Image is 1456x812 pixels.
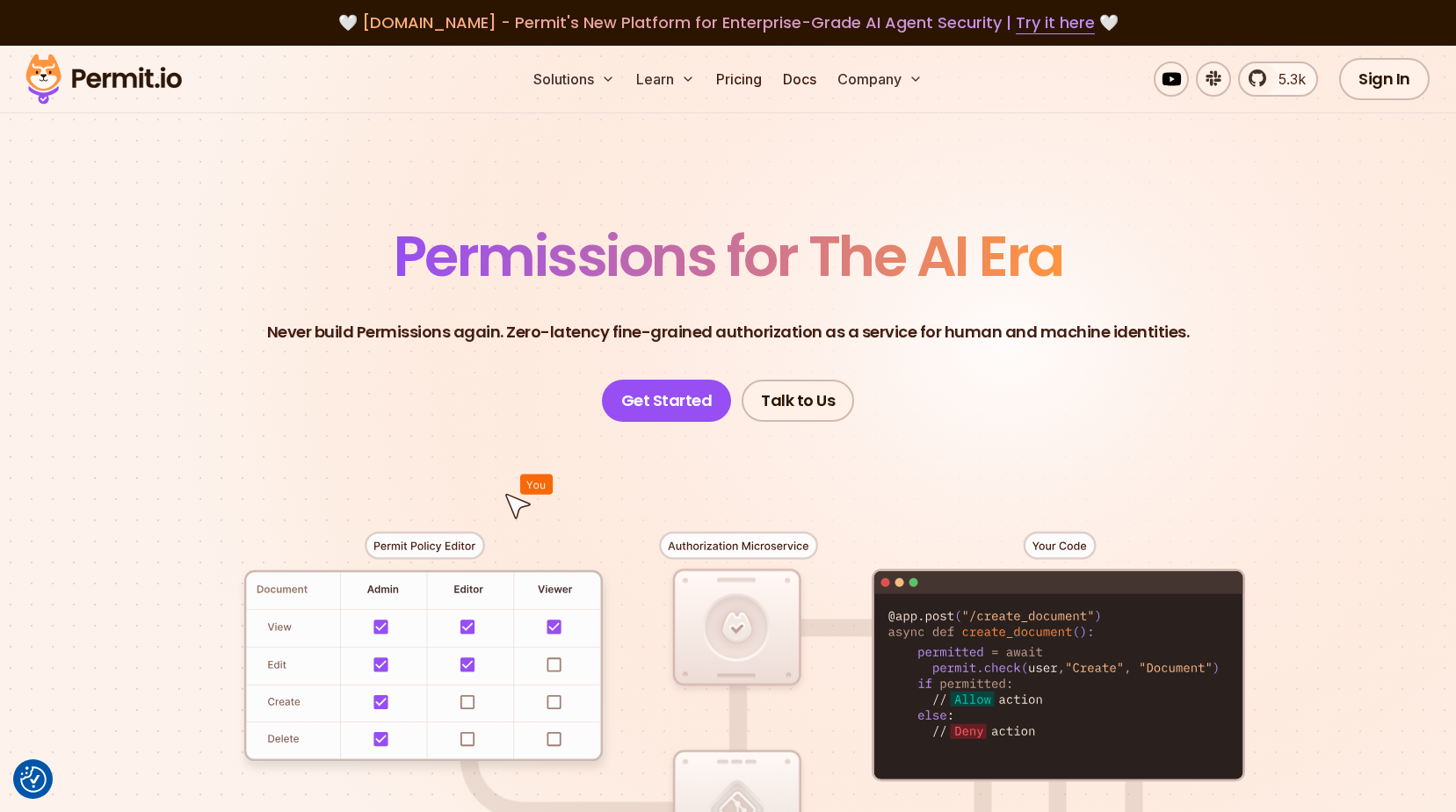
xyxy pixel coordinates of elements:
p: Never build Permissions again. Zero-latency fine-grained authorization as a service for human and... [267,320,1190,344]
a: Talk to Us [742,380,854,422]
a: Docs [776,62,823,97]
span: 5.3k [1268,69,1306,90]
a: Try it here [1016,11,1095,34]
button: Solutions [526,62,622,97]
a: 5.3k [1238,62,1318,97]
img: Permit logo [18,49,190,109]
button: Company [830,62,930,97]
a: Pricing [709,62,769,97]
span: Permissions for The AI Era [394,217,1063,295]
button: Learn [629,62,702,97]
button: Consent Preferences [20,766,47,793]
div: 🤍 🤍 [42,11,1414,35]
img: Revisit consent button [20,766,47,793]
span: [DOMAIN_NAME] - Permit's New Platform for Enterprise-Grade AI Agent Security | [362,11,1095,33]
a: Get Started [602,380,732,422]
a: Sign In [1339,58,1430,100]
